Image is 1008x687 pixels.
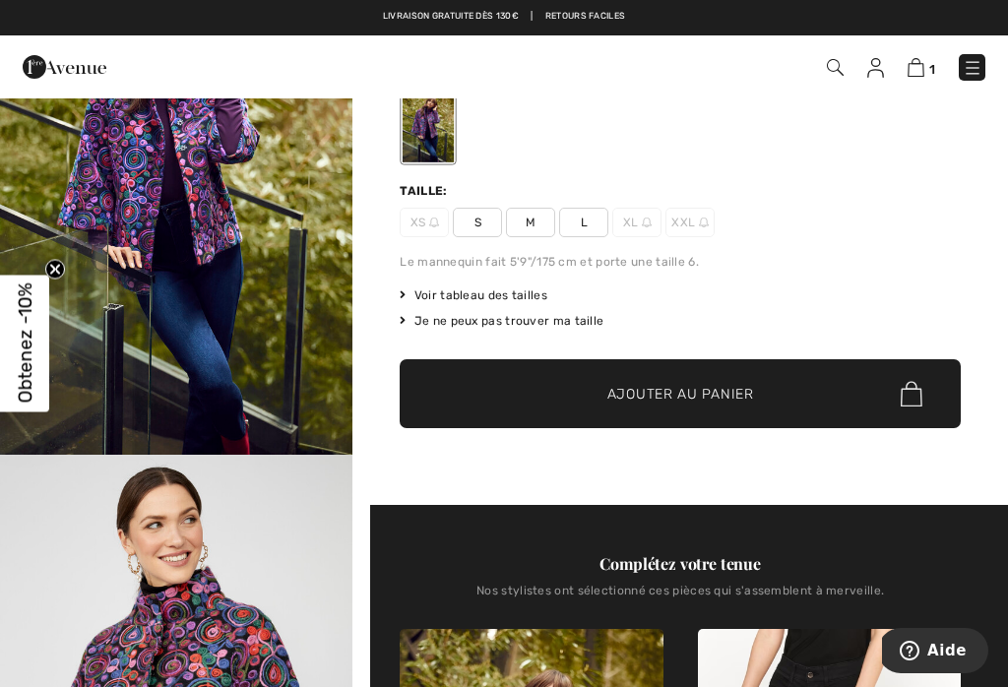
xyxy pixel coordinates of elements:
[400,552,961,576] div: Complétez votre tenue
[612,208,661,237] span: XL
[400,312,961,330] div: Je ne peux pas trouver ma taille
[665,208,715,237] span: XXL
[429,218,439,227] img: ring-m.svg
[403,89,454,162] div: Purple/multi
[400,182,451,200] div: Taille:
[400,584,961,613] div: Nos stylistes ont sélectionné ces pièces qui s'assemblent à merveille.
[453,208,502,237] span: S
[545,10,626,24] a: Retours faciles
[531,10,533,24] span: |
[400,208,449,237] span: XS
[506,208,555,237] span: M
[607,384,754,405] span: Ajouter au panier
[642,218,652,227] img: ring-m.svg
[383,10,519,24] a: Livraison gratuite dès 130€
[963,58,982,78] img: Menu
[23,56,106,75] a: 1ère Avenue
[400,253,961,271] div: Le mannequin fait 5'9"/175 cm et porte une taille 6.
[901,381,922,406] img: Bag.svg
[23,47,106,87] img: 1ère Avenue
[827,59,844,76] img: Recherche
[559,208,608,237] span: L
[867,58,884,78] img: Mes infos
[929,62,935,77] span: 1
[400,286,547,304] span: Voir tableau des tailles
[908,55,935,79] a: 1
[699,218,709,227] img: ring-m.svg
[882,628,988,677] iframe: Ouvre un widget dans lequel vous pouvez trouver plus d’informations
[45,260,65,280] button: Close teaser
[908,58,924,77] img: Panier d'achat
[400,359,961,428] button: Ajouter au panier
[14,283,36,404] span: Obtenez -10%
